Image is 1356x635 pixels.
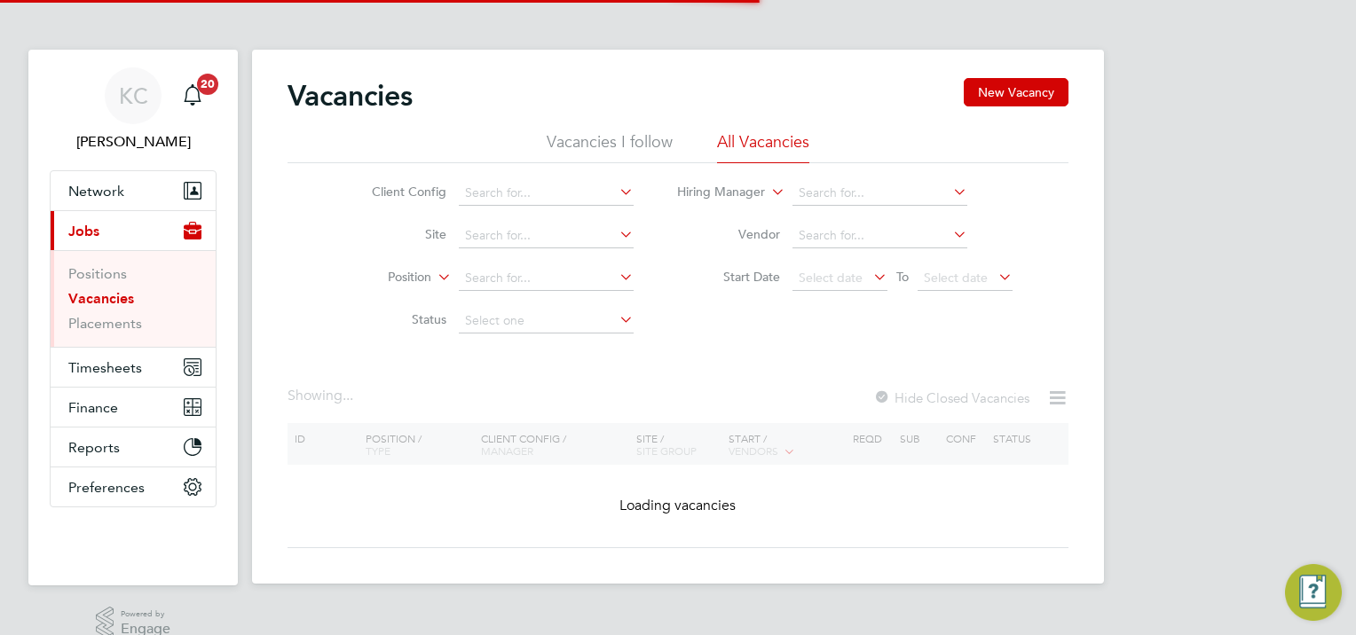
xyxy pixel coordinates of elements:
span: Select date [799,270,863,286]
nav: Main navigation [28,50,238,585]
span: Finance [68,399,118,416]
span: Timesheets [68,359,142,376]
button: Network [51,171,216,210]
span: Reports [68,439,120,456]
a: Vacancies [68,290,134,307]
span: To [891,265,914,288]
input: Select one [459,309,634,333]
input: Search for... [459,181,634,206]
img: fastbook-logo-retina.png [51,525,217,553]
input: Search for... [792,223,967,248]
button: Jobs [51,211,216,250]
div: Showing [288,387,357,405]
button: New Vacancy [964,78,1068,106]
h2: Vacancies [288,78,413,114]
label: Start Date [678,269,780,285]
span: 20 [197,74,218,95]
li: Vacancies I follow [547,131,673,163]
input: Search for... [459,266,634,291]
span: Powered by [121,607,170,622]
label: Client Config [344,184,446,200]
input: Search for... [459,223,634,248]
a: KC[PERSON_NAME] [50,67,217,153]
label: Hiring Manager [663,184,765,201]
button: Reports [51,427,216,466]
label: Hide Closed Vacancies [873,389,1029,406]
div: Jobs [51,250,216,347]
button: Finance [51,388,216,427]
label: Position [329,269,431,286]
button: Preferences [51,467,216,506]
span: Preferences [68,479,145,496]
label: Status [344,311,446,327]
a: 20 [175,67,210,124]
span: Select date [924,270,988,286]
input: Search for... [792,181,967,206]
span: Karen Chatfield [50,131,217,153]
span: KC [119,84,148,107]
span: Jobs [68,223,99,239]
span: Network [68,183,124,200]
a: Placements [68,315,142,332]
a: Positions [68,265,127,282]
span: ... [343,387,353,404]
button: Timesheets [51,348,216,387]
label: Vendor [678,226,780,242]
label: Site [344,226,446,242]
li: All Vacancies [717,131,809,163]
a: Go to home page [50,525,217,553]
button: Engage Resource Center [1285,564,1342,621]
